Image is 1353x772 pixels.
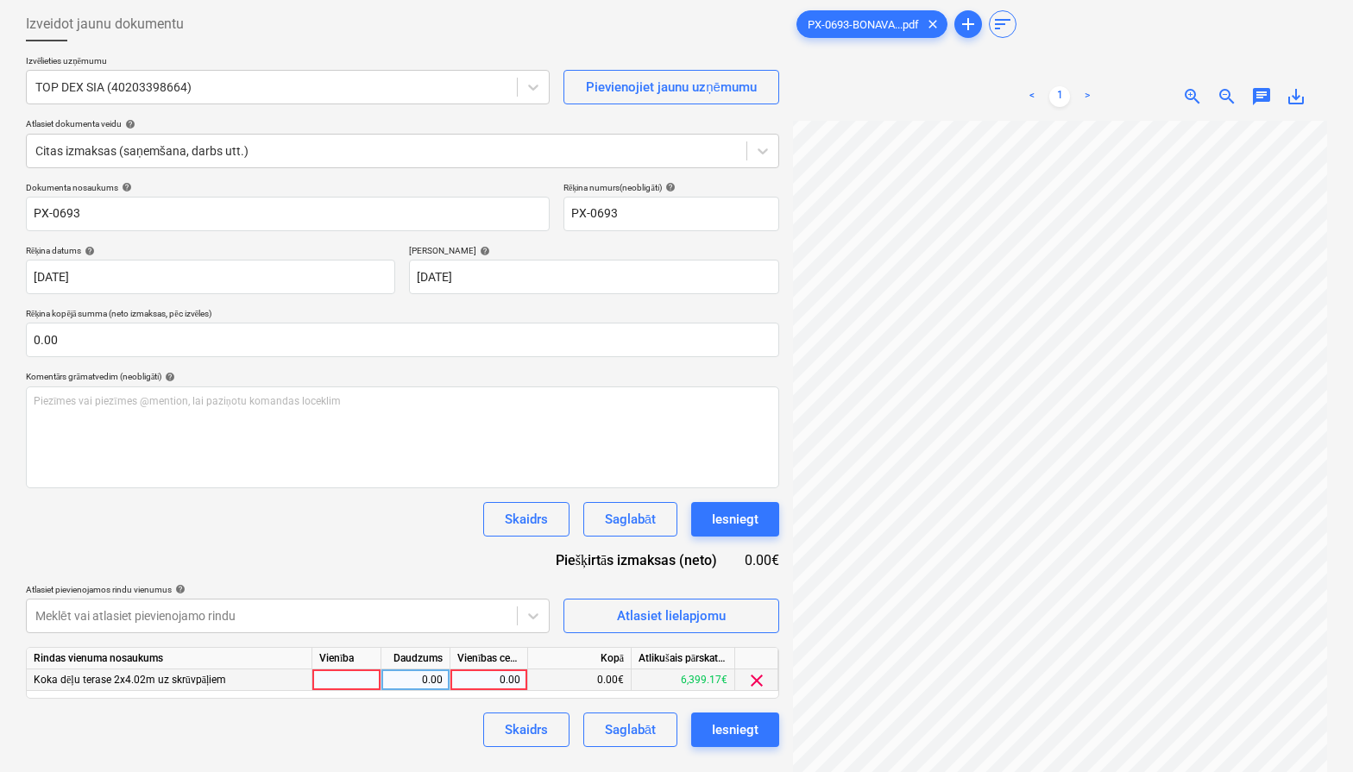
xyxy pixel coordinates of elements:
[26,55,550,70] p: Izvēlieties uzņēmumu
[583,502,677,537] button: Saglabāt
[172,584,186,594] span: help
[505,719,548,741] div: Skaidrs
[81,246,95,256] span: help
[483,502,570,537] button: Skaidrs
[796,10,947,38] div: PX-0693-BONAVA...pdf
[691,712,779,747] button: Iesniegt
[1251,86,1272,107] span: chat
[457,669,520,691] div: 0.00
[505,508,548,530] div: Skaidrs
[542,550,745,570] div: Piešķirtās izmaksas (neto)
[662,182,676,192] span: help
[586,76,757,98] div: Pievienojiet jaunu uzņēmumu
[1217,86,1237,107] span: zoom_out
[1182,86,1203,107] span: zoom_in
[563,70,779,104] button: Pievienojiet jaunu uzņēmumu
[312,648,381,669] div: Vienība
[1286,86,1306,107] span: save_alt
[691,502,779,537] button: Iesniegt
[381,648,450,669] div: Daudzums
[745,550,779,570] div: 0.00€
[26,197,550,231] input: Dokumenta nosaukums
[409,260,779,294] input: Izpildes datums nav norādīts
[992,14,1013,35] span: sort
[161,372,175,382] span: help
[605,508,656,530] div: Saglabāt
[450,648,528,669] div: Vienības cena
[617,605,726,627] div: Atlasiet lielapjomu
[1049,86,1070,107] a: Page 1 is your current page
[26,323,779,357] input: Rēķina kopējā summa (neto izmaksas, pēc izvēles)
[122,119,135,129] span: help
[1077,86,1098,107] a: Next page
[583,712,677,747] button: Saglabāt
[746,670,767,691] span: clear
[563,599,779,633] button: Atlasiet lielapjomu
[528,669,632,691] div: 0.00€
[476,246,490,256] span: help
[483,712,570,747] button: Skaidrs
[26,308,779,323] p: Rēķina kopējā summa (neto izmaksas, pēc izvēles)
[605,719,656,741] div: Saglabāt
[797,18,929,31] span: PX-0693-BONAVA...pdf
[26,371,779,382] div: Komentārs grāmatvedim (neobligāti)
[712,719,758,741] div: Iesniegt
[27,648,312,669] div: Rindas vienuma nosaukums
[34,674,226,686] span: Koka dēļu terase 2x4.02m uz skrūvpāļiem
[1022,86,1042,107] a: Previous page
[1267,689,1353,772] iframe: Chat Widget
[563,182,779,193] div: Rēķina numurs (neobligāti)
[118,182,132,192] span: help
[528,648,632,669] div: Kopā
[632,648,735,669] div: Atlikušais pārskatītais budžets
[712,508,758,530] div: Iesniegt
[26,584,550,595] div: Atlasiet pievienojamos rindu vienumus
[26,245,395,256] div: Rēķina datums
[632,669,735,691] div: 6,399.17€
[409,245,779,256] div: [PERSON_NAME]
[922,14,943,35] span: clear
[958,14,979,35] span: add
[563,197,779,231] input: Rēķina numurs
[26,182,550,193] div: Dokumenta nosaukums
[26,118,779,129] div: Atlasiet dokumenta veidu
[26,260,395,294] input: Rēķina datums nav norādīts
[26,14,184,35] span: Izveidot jaunu dokumentu
[388,669,443,691] div: 0.00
